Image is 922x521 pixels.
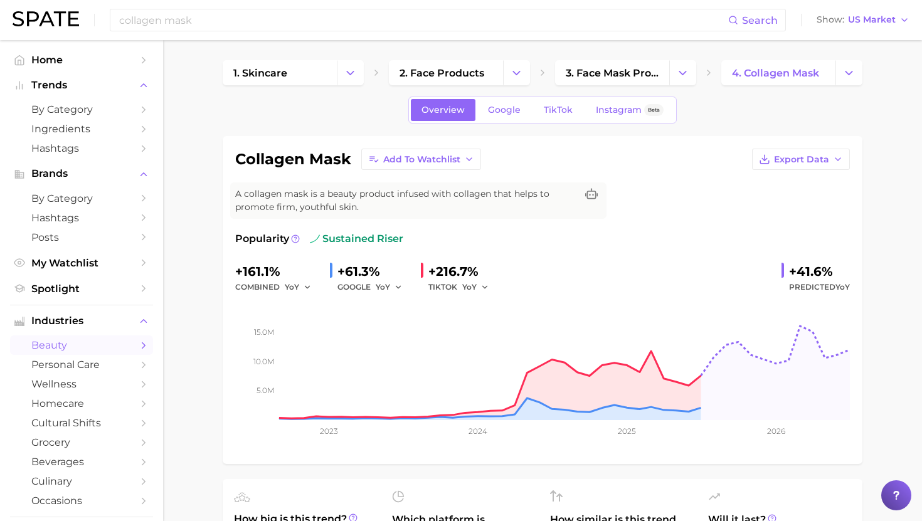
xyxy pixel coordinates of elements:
[337,60,364,85] button: Change Category
[10,76,153,95] button: Trends
[789,261,850,282] div: +41.6%
[835,60,862,85] button: Change Category
[813,12,913,28] button: ShowUS Market
[462,282,477,292] span: YoY
[488,105,521,115] span: Google
[10,452,153,471] a: beverages
[566,67,659,79] span: 3. face mask products
[477,99,531,121] a: Google
[31,231,132,243] span: Posts
[732,67,819,79] span: 4. collagen mask
[10,374,153,394] a: wellness
[235,280,320,295] div: combined
[31,80,132,91] span: Trends
[835,282,850,292] span: YoY
[233,67,287,79] span: 1. skincare
[31,475,132,487] span: culinary
[361,149,481,170] button: Add to Watchlist
[789,280,850,295] span: Predicted
[10,471,153,491] a: culinary
[648,105,660,115] span: Beta
[285,282,299,292] span: YoY
[752,149,850,170] button: Export Data
[10,189,153,208] a: by Category
[31,495,132,507] span: occasions
[235,261,320,282] div: +161.1%
[848,16,896,23] span: US Market
[389,60,503,85] a: 2. face products
[31,315,132,327] span: Industries
[742,14,778,26] span: Search
[31,192,132,204] span: by Category
[10,355,153,374] a: personal care
[10,279,153,298] a: Spotlight
[503,60,530,85] button: Change Category
[31,142,132,154] span: Hashtags
[421,105,465,115] span: Overview
[31,123,132,135] span: Ingredients
[310,234,320,244] img: sustained riser
[31,283,132,295] span: Spotlight
[774,154,829,165] span: Export Data
[235,231,289,246] span: Popularity
[10,394,153,413] a: homecare
[555,60,669,85] a: 3. face mask products
[13,11,79,26] img: SPATE
[31,378,132,390] span: wellness
[310,231,403,246] span: sustained riser
[376,280,403,295] button: YoY
[10,312,153,330] button: Industries
[31,54,132,66] span: Home
[400,67,484,79] span: 2. face products
[31,168,132,179] span: Brands
[337,280,411,295] div: GOOGLE
[817,16,844,23] span: Show
[235,152,351,167] h1: collagen mask
[10,413,153,433] a: cultural shifts
[428,261,497,282] div: +216.7%
[462,280,489,295] button: YoY
[767,426,785,436] tspan: 2026
[320,426,338,436] tspan: 2023
[118,9,728,31] input: Search here for a brand, industry, or ingredient
[10,335,153,355] a: beauty
[235,187,576,214] span: A collagen mask is a beauty product infused with collagen that helps to promote firm, youthful skin.
[10,433,153,452] a: grocery
[411,99,475,121] a: Overview
[383,154,460,165] span: Add to Watchlist
[10,253,153,273] a: My Watchlist
[544,105,573,115] span: TikTok
[31,417,132,429] span: cultural shifts
[10,228,153,247] a: Posts
[10,50,153,70] a: Home
[669,60,696,85] button: Change Category
[721,60,835,85] a: 4. collagen mask
[10,119,153,139] a: Ingredients
[10,100,153,119] a: by Category
[469,426,487,436] tspan: 2024
[10,491,153,510] a: occasions
[223,60,337,85] a: 1. skincare
[10,139,153,158] a: Hashtags
[533,99,583,121] a: TikTok
[31,397,132,409] span: homecare
[285,280,312,295] button: YoY
[10,164,153,183] button: Brands
[428,280,497,295] div: TIKTOK
[376,282,390,292] span: YoY
[585,99,674,121] a: InstagramBeta
[337,261,411,282] div: +61.3%
[618,426,636,436] tspan: 2025
[596,105,642,115] span: Instagram
[31,212,132,224] span: Hashtags
[31,257,132,269] span: My Watchlist
[10,208,153,228] a: Hashtags
[31,103,132,115] span: by Category
[31,339,132,351] span: beauty
[31,456,132,468] span: beverages
[31,359,132,371] span: personal care
[31,436,132,448] span: grocery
